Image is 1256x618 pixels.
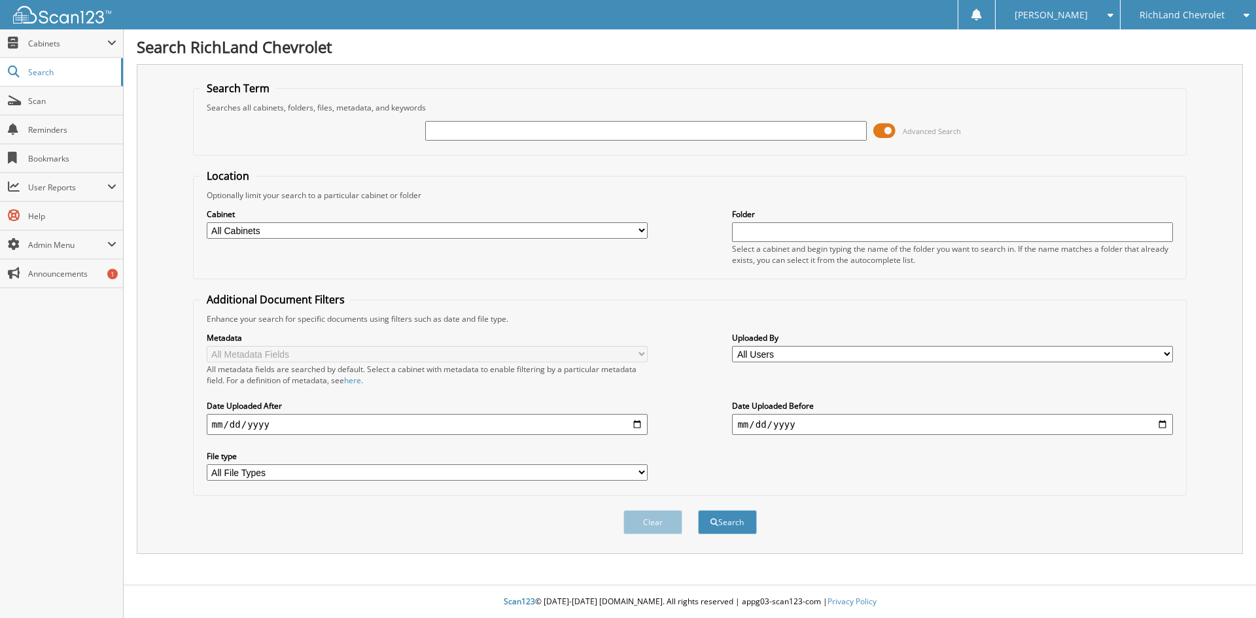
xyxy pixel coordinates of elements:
span: Announcements [28,268,116,279]
span: Scan [28,95,116,107]
label: Folder [732,209,1173,220]
a: Privacy Policy [828,596,877,607]
div: Searches all cabinets, folders, files, metadata, and keywords [200,102,1180,113]
span: Scan123 [504,596,535,607]
div: 1 [107,269,118,279]
label: Cabinet [207,209,648,220]
div: All metadata fields are searched by default. Select a cabinet with metadata to enable filtering b... [207,364,648,386]
span: Help [28,211,116,222]
div: Enhance your search for specific documents using filters such as date and file type. [200,313,1180,324]
button: Clear [623,510,682,534]
span: Bookmarks [28,153,116,164]
div: Optionally limit your search to a particular cabinet or folder [200,190,1180,201]
button: Search [698,510,757,534]
span: Advanced Search [903,126,961,136]
h1: Search RichLand Chevrolet [137,36,1243,58]
span: Cabinets [28,38,107,49]
div: Select a cabinet and begin typing the name of the folder you want to search in. If the name match... [732,243,1173,266]
span: Reminders [28,124,116,135]
label: Metadata [207,332,648,343]
label: Uploaded By [732,332,1173,343]
legend: Location [200,169,256,183]
label: File type [207,451,648,462]
legend: Search Term [200,81,276,95]
span: Admin Menu [28,239,107,250]
label: Date Uploaded Before [732,400,1173,411]
span: RichLand Chevrolet [1140,11,1225,19]
img: scan123-logo-white.svg [13,6,111,24]
span: User Reports [28,182,107,193]
legend: Additional Document Filters [200,292,351,307]
span: Search [28,67,114,78]
a: here [344,375,361,386]
span: [PERSON_NAME] [1015,11,1088,19]
input: end [732,414,1173,435]
input: start [207,414,648,435]
label: Date Uploaded After [207,400,648,411]
div: © [DATE]-[DATE] [DOMAIN_NAME]. All rights reserved | appg03-scan123-com | [124,586,1256,618]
